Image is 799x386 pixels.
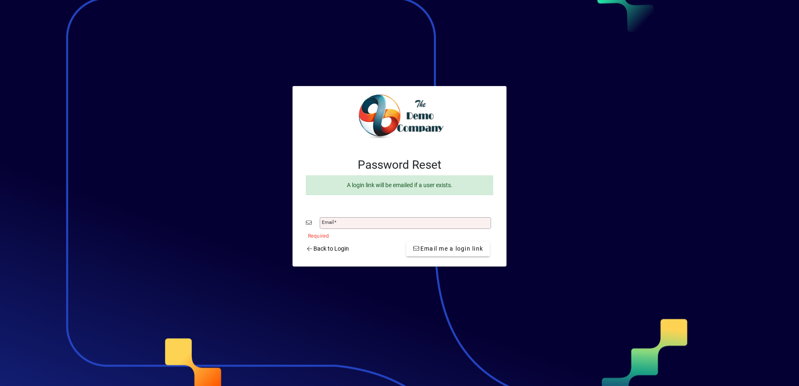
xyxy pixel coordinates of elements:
[413,244,483,253] span: Email me a login link
[303,241,352,256] a: Back to Login
[306,175,493,195] div: A login link will be emailed if a user exists.
[306,244,349,253] span: Back to Login
[308,231,486,240] mat-error: Required
[406,241,490,256] button: Email me a login link
[322,219,334,225] mat-label: Email
[306,158,493,172] h2: Password Reset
